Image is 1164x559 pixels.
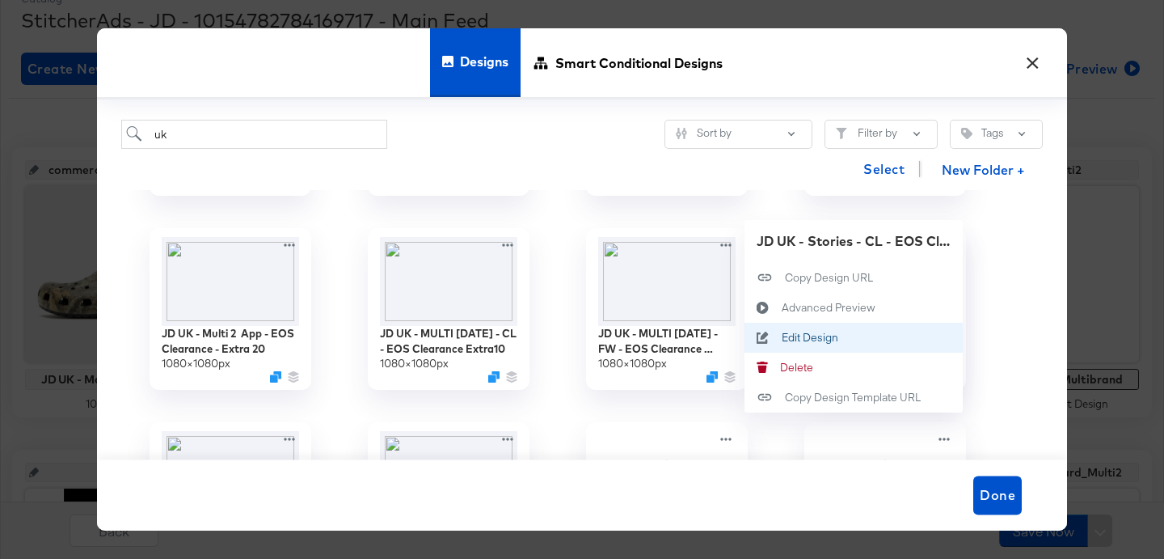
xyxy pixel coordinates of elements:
svg: Duplicate [488,371,500,383]
div: Delete [780,360,813,375]
button: Copy [744,383,963,413]
button: Delete [744,353,963,383]
div: JD UK - MULTI [DATE] - CL - EOS Clearance Extra101080×1080pxDuplicate [368,228,529,390]
svg: Copy [744,269,785,286]
div: JD UK - MULTI [DATE] - FW - EOS Clearance Extra10 [598,326,736,356]
div: 1080 × 1080 px [380,356,449,371]
svg: Duplicate [706,371,718,383]
button: Select [857,153,911,185]
img: fl_layer_apply%2Cg_nort [162,237,299,326]
div: Copy Design URL [785,270,873,286]
input: Search for a design [121,120,387,150]
div: JD UK - Multi 2 App - EOS Clearance - Extra 201080×1080pxDuplicate [150,228,311,390]
button: New Folder + [928,155,1039,186]
svg: Filter [836,128,847,139]
svg: Tag [961,128,972,139]
img: l_text:GothamBlack.otf_7 [598,237,736,326]
svg: Delete [744,362,780,373]
div: JD UK - MULTI [DATE] - CL - EOS Clearance Extra10 [380,326,517,356]
div: Copy Design Template URL [785,390,921,405]
button: FilterFilter by [824,120,938,149]
button: TagTags [950,120,1043,149]
svg: Duplicate [270,371,281,383]
button: Copy [744,263,963,293]
div: 1080 × 1080 px [162,356,230,371]
img: l_text:GothamBlack.otf_70_center:%2520%2Cco_rgb:abfdca%2Cw_195%2Ch_49%2C [380,237,517,326]
div: JD UK - Multi 2 App - EOS Clearance - Extra 20 [162,326,299,356]
div: JD UK - MULTI [DATE] - FW - EOS Clearance Extra101080×1080pxDuplicate [586,228,748,390]
span: Designs [460,26,508,97]
div: Edit Design [782,330,838,345]
span: Done [980,484,1015,506]
button: SlidersSort by [664,120,812,149]
span: Select [863,158,905,180]
svg: Copy [744,389,785,405]
div: 1080 × 1080 px [598,356,667,371]
div: Advanced Preview [782,300,875,315]
svg: Sliders [676,128,687,139]
div: JD UK - Stories - CL - EOS Clearance - EXTRA 10 [757,232,951,251]
img: fl_layer_apply%2 [162,431,299,520]
span: Smart Conditional Designs [555,27,723,98]
button: Done [973,476,1022,515]
button: × [1018,44,1047,74]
